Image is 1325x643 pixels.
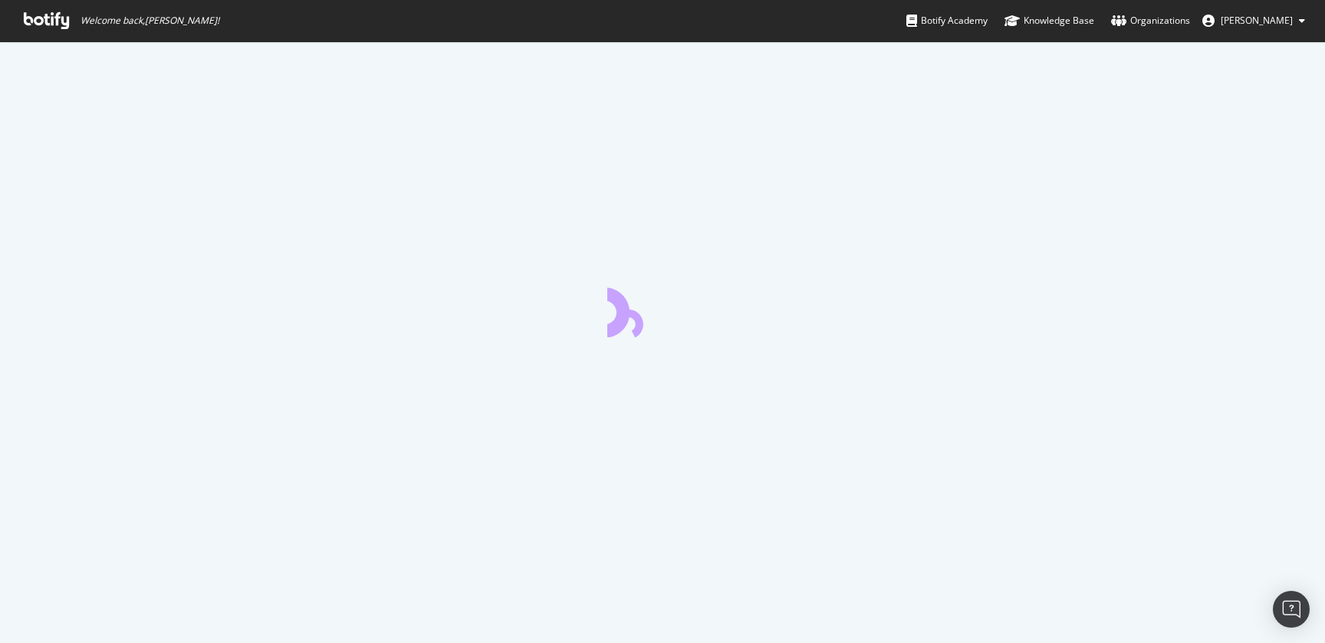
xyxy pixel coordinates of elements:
[1273,591,1310,628] div: Open Intercom Messenger
[1004,13,1094,28] div: Knowledge Base
[1221,14,1293,27] span: Meredith Gummerson
[1190,8,1317,33] button: [PERSON_NAME]
[906,13,988,28] div: Botify Academy
[1111,13,1190,28] div: Organizations
[81,15,219,27] span: Welcome back, [PERSON_NAME] !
